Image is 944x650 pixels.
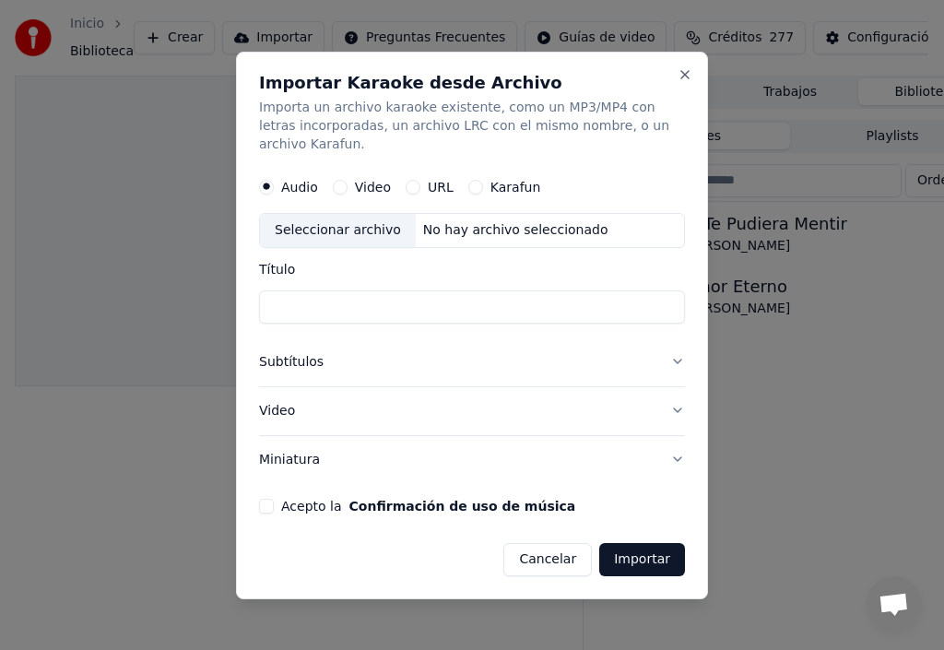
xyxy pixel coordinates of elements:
[259,386,685,434] button: Video
[349,499,576,512] button: Acepto la
[281,181,318,194] label: Audio
[503,542,592,575] button: Cancelar
[259,435,685,483] button: Miniatura
[355,181,391,194] label: Video
[416,221,616,240] div: No hay archivo seleccionado
[259,75,685,91] h2: Importar Karaoke desde Archivo
[599,542,685,575] button: Importar
[428,181,454,194] label: URL
[260,214,416,247] div: Seleccionar archivo
[490,181,541,194] label: Karafun
[259,262,685,275] label: Título
[281,499,575,512] label: Acepto la
[259,337,685,385] button: Subtítulos
[259,99,685,154] p: Importa un archivo karaoke existente, como un MP3/MP4 con letras incorporadas, un archivo LRC con...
